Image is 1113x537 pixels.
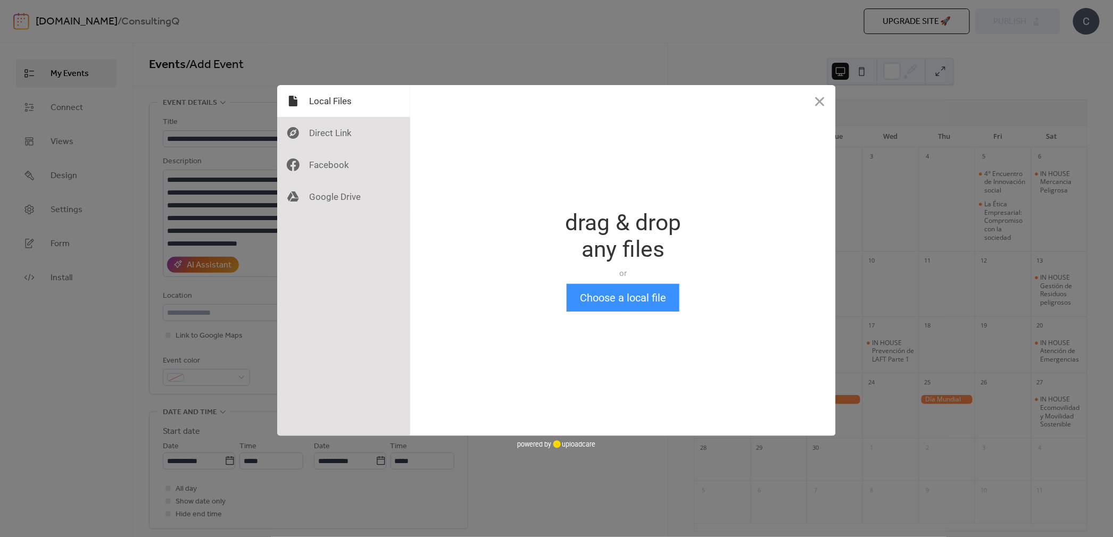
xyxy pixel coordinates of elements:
[565,268,681,279] div: or
[552,440,596,448] a: uploadcare
[277,85,410,117] div: Local Files
[277,117,410,149] div: Direct Link
[804,85,836,117] button: Close
[277,149,410,181] div: Facebook
[567,284,679,312] button: Choose a local file
[518,436,596,452] div: powered by
[565,209,681,263] div: drag & drop any files
[277,181,410,213] div: Google Drive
